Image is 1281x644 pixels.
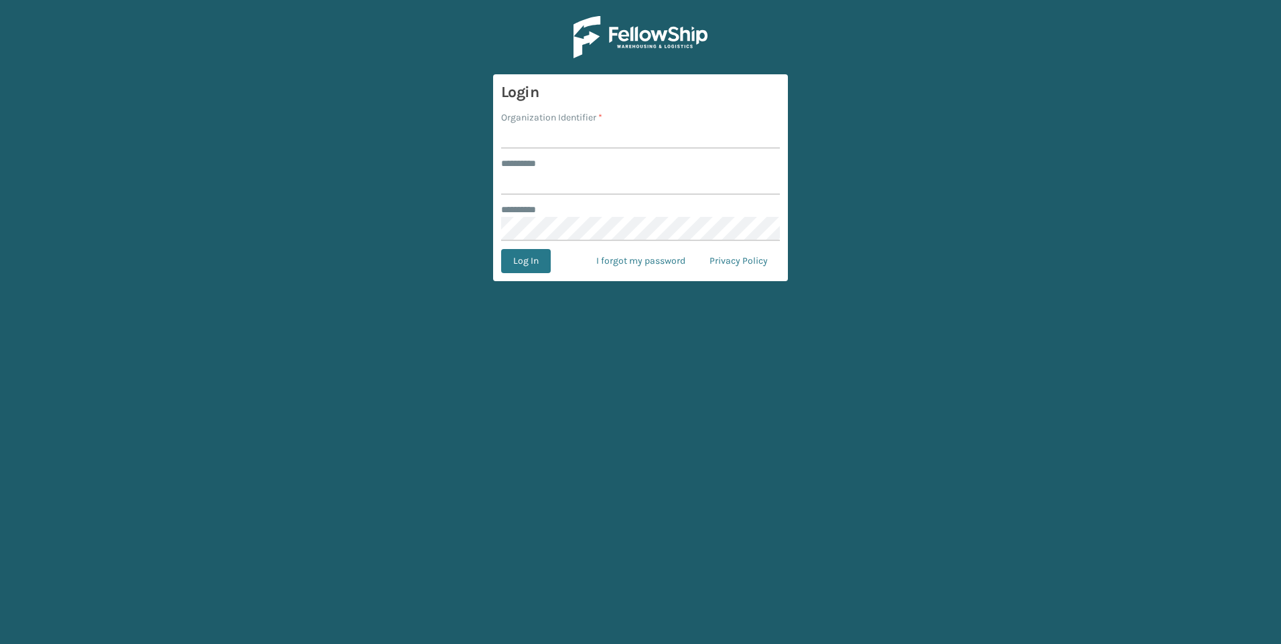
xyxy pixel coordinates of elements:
[697,249,780,273] a: Privacy Policy
[501,249,551,273] button: Log In
[501,110,602,125] label: Organization Identifier
[584,249,697,273] a: I forgot my password
[574,16,707,58] img: Logo
[501,82,780,102] h3: Login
